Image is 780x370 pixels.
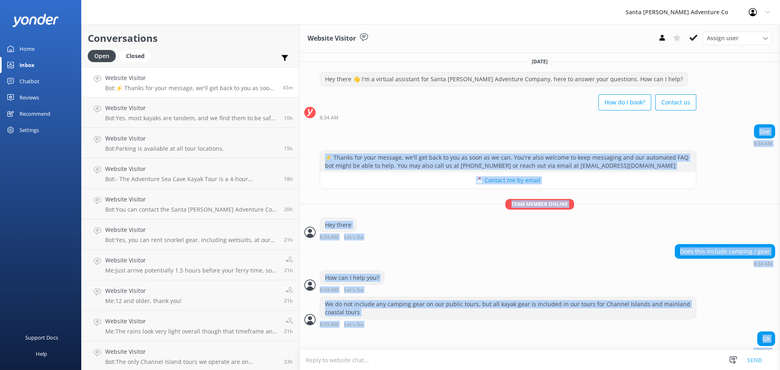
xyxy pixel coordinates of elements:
div: Assign User [703,32,772,45]
span: [DATE] [527,58,552,65]
p: Bot: Yes, most kayaks are tandem, and we find them to be safer and more enjoyable than single kay... [105,115,278,122]
div: Open [88,50,116,62]
div: Home [19,41,35,57]
a: Website VisitorBot:Yes, you can rent snorkel gear, including wetsuits, at our island storefront o... [82,219,299,250]
div: ⚡ Thanks for your message, we'll get back to you as soon as we can. You're also welcome to keep m... [320,151,696,172]
a: Website VisitorBot:Yes, most kayaks are tandem, and we find them to be safer and more enjoyable t... [82,97,299,128]
span: Sep 15 2025 05:27pm (UTC -07:00) America/Tijuana [284,145,293,152]
span: Sep 15 2025 11:19am (UTC -07:00) America/Tijuana [284,328,293,335]
div: Ok [758,332,775,346]
div: Sep 16 2025 08:35am (UTC -07:00) America/Tijuana [754,348,775,354]
div: Support Docs [25,329,58,346]
p: Me: Just arrive potentially 1.5 hours before your ferry time, so 7:30 if you want to better mitig... [105,267,278,274]
div: Reviews [19,89,39,106]
div: How can I help you? [320,271,384,285]
div: Does this include camping / gear [675,245,775,258]
h4: Website Visitor [105,317,278,326]
div: Sep 16 2025 08:35am (UTC -07:00) America/Tijuana [320,321,696,327]
div: We do not include any camping gear on our public tours, but all kayak gear is included in our tou... [320,297,696,319]
p: Bot: - The Adventure Sea Cave Kayak Tour is a 4-hour immersive experience, including preparation,... [105,175,278,183]
span: Let's Go [344,322,363,327]
span: Team member online [505,199,574,209]
a: Website VisitorBot:You can contact the Santa [PERSON_NAME] Adventure Co. team at [PHONE_NUMBER], ... [82,189,299,219]
strong: 8:34 AM [320,235,338,240]
h4: Website Visitor [105,134,224,143]
div: Settings [19,122,39,138]
span: Let's Go [344,235,363,240]
a: Website VisitorMe:The rains look very light overall though that timeframe and if there is a cance... [82,311,299,341]
span: Let's Go [344,288,363,293]
p: Me: The rains look very light overall though that timeframe and if there is a cancellation by the... [105,328,278,335]
div: Sep 16 2025 08:34am (UTC -07:00) America/Tijuana [320,287,390,293]
a: Website VisitorMe:Just arrive potentially 1.5 hours before your ferry time, so 7:30 if you want t... [82,250,299,280]
strong: 8:34 AM [754,262,772,266]
a: Website VisitorMe:12 and older, thank you!21h [82,280,299,311]
strong: 8:35 AM [754,349,772,354]
h4: Website Visitor [105,225,278,234]
div: Chatbot [19,73,39,89]
span: Sep 15 2025 03:00pm (UTC -07:00) America/Tijuana [284,175,293,182]
a: Website VisitorBot:Parking is available at all tour locations.15h [82,128,299,158]
span: Assign user [707,34,739,43]
span: Sep 15 2025 11:21am (UTC -07:00) America/Tijuana [284,297,293,304]
button: Contact us [655,94,696,110]
h4: Website Visitor [105,195,278,204]
span: Sep 15 2025 12:20pm (UTC -07:00) America/Tijuana [284,206,293,213]
h4: Website Visitor [105,256,278,265]
div: Sep 16 2025 08:34am (UTC -07:00) America/Tijuana [675,261,775,266]
span: Sep 15 2025 12:03pm (UTC -07:00) America/Tijuana [284,236,293,243]
p: Bot: Parking is available at all tour locations. [105,145,224,152]
div: Doe [754,125,775,138]
a: Website VisitorBot:⚡ Thanks for your message, we'll get back to you as soon as we can. You're als... [82,67,299,97]
div: Help [36,346,47,362]
div: Inbox [19,57,35,73]
div: Recommend [19,106,50,122]
h4: Website Visitor [105,74,277,82]
p: Bot: The only Channel Island tours we operate are on [GEOGRAPHIC_DATA][PERSON_NAME], departing fr... [105,358,278,366]
p: Bot: ⚡ Thanks for your message, we'll get back to you as soon as we can. You're also welcome to k... [105,84,277,92]
span: Sep 15 2025 09:56am (UTC -07:00) America/Tijuana [284,358,293,365]
strong: 8:34 AM [754,141,772,146]
p: Bot: Yes, you can rent snorkel gear, including wetsuits, at our island storefront on [GEOGRAPHIC_... [105,236,278,244]
p: Me: 12 and older, thank you! [105,297,182,305]
h4: Website Visitor [105,286,182,295]
div: Hey there 👋 I'm a virtual assistant for Santa [PERSON_NAME] Adventure Company, here to answer you... [320,72,688,86]
h3: Website Visitor [308,33,356,44]
h4: Website Visitor [105,347,278,356]
a: Open [88,51,120,60]
a: Closed [120,51,155,60]
span: Sep 15 2025 10:46pm (UTC -07:00) America/Tijuana [284,115,293,121]
h4: Website Visitor [105,104,278,113]
img: yonder-white-logo.png [12,14,59,27]
div: Sep 16 2025 08:34am (UTC -07:00) America/Tijuana [754,141,775,146]
div: Sep 16 2025 08:34am (UTC -07:00) America/Tijuana [320,115,696,120]
strong: 8:35 AM [320,322,338,327]
div: Hey there [320,218,356,232]
div: Closed [120,50,151,62]
a: Website VisitorBot:- The Adventure Sea Cave Kayak Tour is a 4-hour immersive experience, includin... [82,158,299,189]
button: 📩 Contact me by email [320,172,696,188]
span: Sep 15 2025 11:25am (UTC -07:00) America/Tijuana [284,267,293,274]
button: How do I book? [598,94,651,110]
p: Bot: You can contact the Santa [PERSON_NAME] Adventure Co. team at [PHONE_NUMBER], or by emailing... [105,206,278,213]
div: Sep 16 2025 08:34am (UTC -07:00) America/Tijuana [320,234,390,240]
strong: 8:34 AM [320,115,338,120]
h2: Conversations [88,30,293,46]
span: Sep 16 2025 08:34am (UTC -07:00) America/Tijuana [283,84,293,91]
h4: Website Visitor [105,164,278,173]
strong: 8:34 AM [320,288,338,293]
